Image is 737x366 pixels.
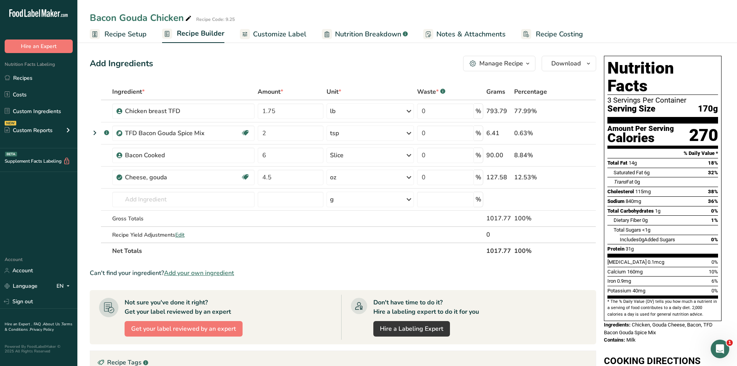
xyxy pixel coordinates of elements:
div: Recipe Code: 9.25 [196,16,235,23]
div: Don't have time to do it? Hire a labeling expert to do it for you [373,298,479,316]
span: Cholesterol [607,189,634,194]
span: 0.9mg [617,278,631,284]
span: Fat [614,179,633,185]
span: Customize Label [253,29,306,40]
a: About Us . [43,321,62,327]
a: Privacy Policy [30,327,54,332]
span: Ingredients: [604,322,631,328]
span: Recipe Builder [177,28,224,39]
button: Download [542,56,596,71]
span: 115mg [635,189,651,194]
a: Recipe Setup [90,26,147,43]
i: Trans [614,179,626,185]
div: 12.53% [514,173,559,182]
span: 160mg [627,269,643,275]
span: Percentage [514,87,547,96]
div: Amount Per Serving [607,125,674,132]
div: Bacon Gouda Chicken [90,11,193,25]
span: <1g [642,227,650,233]
a: Hire an Expert . [5,321,32,327]
div: NEW [5,121,16,125]
span: 840mg [626,198,641,204]
div: Recipe Yield Adjustments [112,231,255,239]
div: 1017.77 [486,214,511,223]
div: Can't find your ingredient? [90,268,596,278]
div: tsp [330,129,339,138]
span: 18% [708,160,718,166]
div: Gross Totals [112,215,255,223]
a: Notes & Attachments [423,26,506,43]
iframe: Intercom live chat [711,340,729,358]
div: 127.58 [486,173,511,182]
span: 0% [711,208,718,214]
section: * The % Daily Value (DV) tells you how much a nutrient in a serving of food contributes to a dail... [607,299,718,318]
span: Total Fat [607,160,628,166]
span: Amount [258,87,283,96]
span: Chicken, Gouda Cheese, Bacon, TFD Bacon Gouda Spice Mix [604,322,713,335]
a: FAQ . [34,321,43,327]
div: 100% [514,214,559,223]
span: Nutrition Breakdown [335,29,401,40]
div: Calories [607,132,674,144]
div: lb [330,107,335,116]
button: Hire an Expert [5,40,73,53]
span: Edit [175,231,185,239]
span: Total Sugars [614,227,641,233]
div: Slice [330,151,344,160]
span: Get your label reviewed by an expert [131,324,236,333]
span: [MEDICAL_DATA] [607,259,646,265]
a: Language [5,279,38,293]
div: Custom Reports [5,126,53,134]
span: Protein [607,246,624,252]
th: 100% [513,242,561,259]
span: Calcium [607,269,626,275]
a: Terms & Conditions . [5,321,72,332]
span: Ingredient [112,87,145,96]
div: Add Ingredients [90,57,153,70]
span: Recipe Setup [104,29,147,40]
div: Bacon Cooked [125,151,222,160]
span: Notes & Attachments [436,29,506,40]
div: 0.63% [514,129,559,138]
span: Recipe Costing [536,29,583,40]
span: Iron [607,278,616,284]
div: Cheese, gouda [125,173,222,182]
div: 90.00 [486,151,511,160]
span: Add your own ingredient [164,268,234,278]
span: Download [551,59,581,68]
span: 1g [655,208,660,214]
span: 31g [626,246,634,252]
span: Grams [486,87,505,96]
span: 6g [644,170,650,175]
span: 32% [708,170,718,175]
div: TFD Bacon Gouda Spice Mix [125,129,222,138]
span: 170g [698,104,718,114]
span: Serving Size [607,104,655,114]
span: 0% [711,237,718,242]
div: oz [330,173,336,182]
h1: Nutrition Facts [607,59,718,95]
span: 14g [629,160,637,166]
span: 0g [639,237,644,242]
div: Waste [417,87,445,96]
span: 0g [634,179,640,185]
div: Powered By FoodLabelMaker © 2025 All Rights Reserved [5,344,73,354]
span: Total Carbohydrates [607,208,654,214]
span: 10% [709,269,718,275]
button: Manage Recipe [463,56,535,71]
span: 40mg [633,288,645,294]
div: 793.79 [486,107,511,116]
div: g [330,195,334,204]
span: Milk [626,337,636,343]
span: 38% [708,189,718,194]
span: 1 [727,340,733,346]
div: Chicken breast TFD [125,107,222,116]
span: Saturated Fat [614,170,643,175]
th: Net Totals [111,242,485,259]
span: Sodium [607,198,624,204]
input: Add Ingredient [112,192,255,207]
div: 6.41 [486,129,511,138]
a: Recipe Costing [521,26,583,43]
div: 8.84% [514,151,559,160]
span: 6% [711,278,718,284]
